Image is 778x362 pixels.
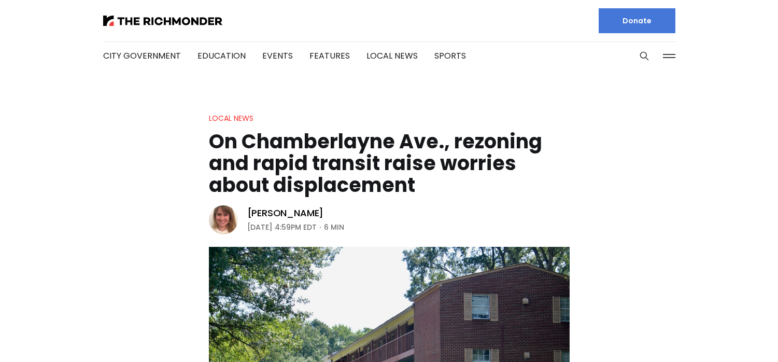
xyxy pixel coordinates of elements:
time: [DATE] 4:59PM EDT [247,221,317,233]
span: 6 min [324,221,344,233]
a: Events [262,50,293,62]
img: The Richmonder [103,16,222,26]
a: Local News [209,113,253,123]
a: Donate [599,8,675,33]
a: Local News [366,50,418,62]
iframe: portal-trigger [690,311,778,362]
a: Features [309,50,350,62]
a: City Government [103,50,181,62]
h1: On Chamberlayne Ave., rezoning and rapid transit raise worries about displacement [209,131,570,196]
a: Sports [434,50,466,62]
a: [PERSON_NAME] [247,207,324,219]
a: Education [197,50,246,62]
img: Sarah Vogelsong [209,205,238,234]
button: Search this site [636,48,652,64]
